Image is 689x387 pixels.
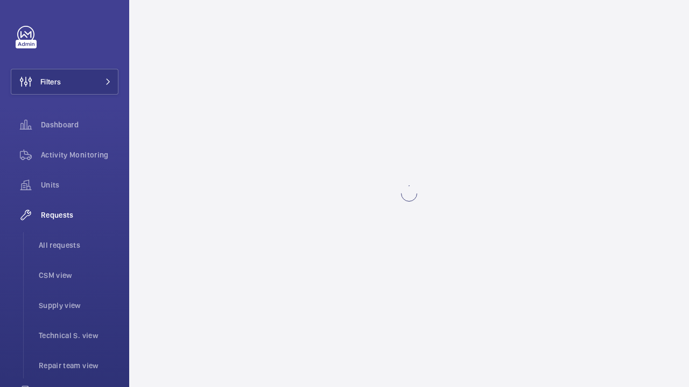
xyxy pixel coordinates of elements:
[11,69,118,95] button: Filters
[39,330,118,341] span: Technical S. view
[41,119,118,130] span: Dashboard
[41,149,118,160] span: Activity Monitoring
[39,300,118,311] span: Supply view
[41,210,118,220] span: Requests
[40,76,61,87] span: Filters
[39,240,118,250] span: All requests
[41,180,118,190] span: Units
[39,360,118,371] span: Repair team view
[39,270,118,281] span: CSM view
